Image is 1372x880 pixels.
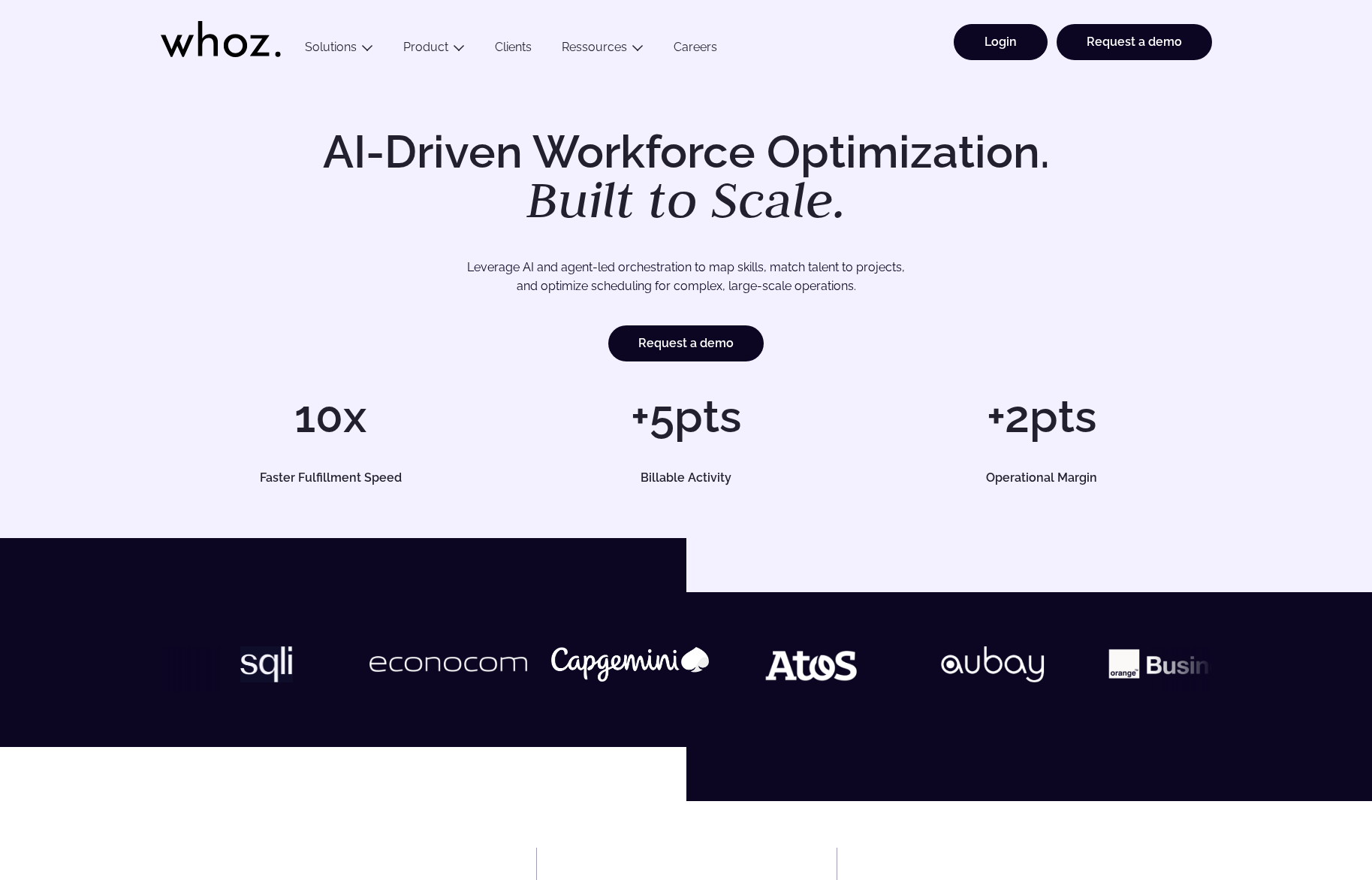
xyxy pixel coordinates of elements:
iframe: Chatbot [1273,781,1351,859]
h5: Billable Activity [533,472,840,484]
a: Request a demo [608,325,764,361]
p: Leverage AI and agent-led orchestration to map skills, match talent to projects, and optimize sch... [213,258,1159,296]
button: Solutions [290,40,388,60]
h1: +5pts [516,394,856,439]
a: Clients [480,40,547,60]
em: Built to Scale. [526,166,846,232]
button: Ressources [547,40,659,60]
h5: Faster Fulfillment Speed [177,472,484,484]
h1: +2pts [871,394,1211,439]
a: Request a demo [1057,24,1212,60]
button: Product [388,40,480,60]
a: Ressources [562,40,627,54]
a: Login [954,24,1048,60]
h5: Operational Margin [888,472,1195,484]
a: Careers [659,40,732,60]
h1: AI-Driven Workforce Optimization. [302,129,1071,225]
a: Product [403,40,448,54]
h1: 10x [161,394,501,439]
